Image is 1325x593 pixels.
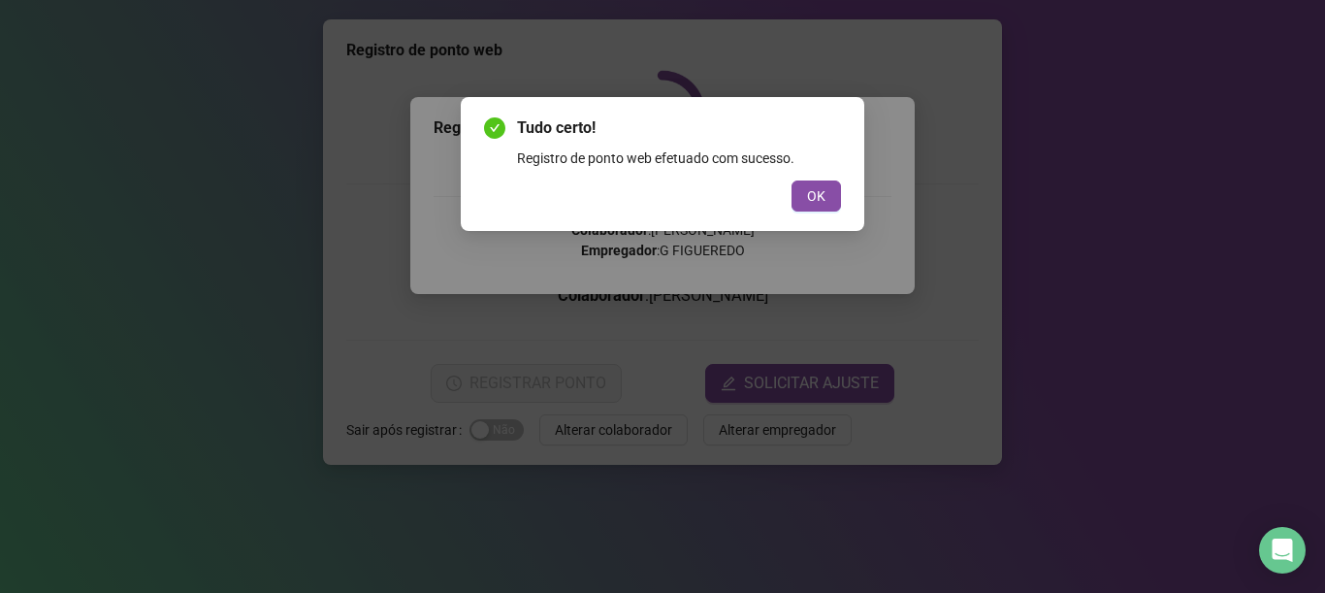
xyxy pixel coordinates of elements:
button: OK [792,181,841,212]
div: Open Intercom Messenger [1259,527,1306,574]
div: Registro de ponto web efetuado com sucesso. [517,148,841,169]
span: check-circle [484,117,505,139]
span: OK [807,185,825,207]
span: Tudo certo! [517,116,841,140]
